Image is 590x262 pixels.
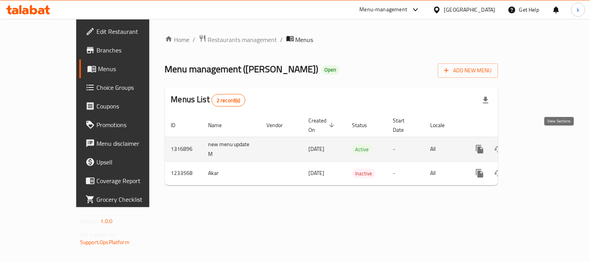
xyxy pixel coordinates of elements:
[79,97,175,115] a: Coupons
[96,27,168,36] span: Edit Restaurant
[202,137,261,161] td: new menu update M
[96,176,168,185] span: Coverage Report
[96,101,168,111] span: Coupons
[98,64,168,73] span: Menus
[476,91,495,110] div: Export file
[309,168,325,178] span: [DATE]
[79,134,175,153] a: Menu disclaimer
[444,66,492,75] span: Add New Menu
[267,121,293,130] span: Vendor
[202,161,261,185] td: Akar
[471,164,489,183] button: more
[171,94,245,107] h2: Menus List
[352,169,376,178] span: Inactive
[165,161,202,185] td: 1233568
[96,139,168,148] span: Menu disclaimer
[208,35,277,44] span: Restaurants management
[79,41,175,59] a: Branches
[309,144,325,154] span: [DATE]
[79,171,175,190] a: Coverage Report
[80,229,116,239] span: Get support on:
[199,35,277,45] a: Restaurants management
[489,164,508,183] button: Change Status
[280,35,283,44] li: /
[96,83,168,92] span: Choice Groups
[165,60,319,78] span: Menu management ( [PERSON_NAME] )
[79,190,175,209] a: Grocery Checklist
[165,114,551,185] table: enhanced table
[352,145,372,154] span: Active
[212,97,245,104] span: 2 record(s)
[444,5,495,14] div: [GEOGRAPHIC_DATA]
[96,120,168,129] span: Promotions
[80,237,130,247] a: Support.OpsPlatform
[296,35,313,44] span: Menus
[464,114,551,137] th: Actions
[79,153,175,171] a: Upsell
[309,116,337,134] span: Created On
[393,116,415,134] span: Start Date
[322,66,340,73] span: Open
[193,35,196,44] li: /
[79,59,175,78] a: Menus
[322,65,340,75] div: Open
[79,78,175,97] a: Choice Groups
[471,140,489,159] button: more
[352,121,378,130] span: Status
[360,5,408,14] div: Menu-management
[489,140,508,159] button: Change Status
[79,115,175,134] a: Promotions
[80,216,99,226] span: Version:
[171,121,186,130] span: ID
[96,157,168,167] span: Upsell
[96,195,168,204] span: Grocery Checklist
[96,45,168,55] span: Branches
[387,161,424,185] td: -
[424,161,464,185] td: All
[165,137,202,161] td: 1316896
[100,216,112,226] span: 1.0.0
[79,22,175,41] a: Edit Restaurant
[165,35,498,45] nav: breadcrumb
[208,121,232,130] span: Name
[212,94,245,107] div: Total records count
[438,63,498,78] button: Add New Menu
[165,35,190,44] a: Home
[387,137,424,161] td: -
[577,5,579,14] span: k
[424,137,464,161] td: All
[431,121,455,130] span: Locale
